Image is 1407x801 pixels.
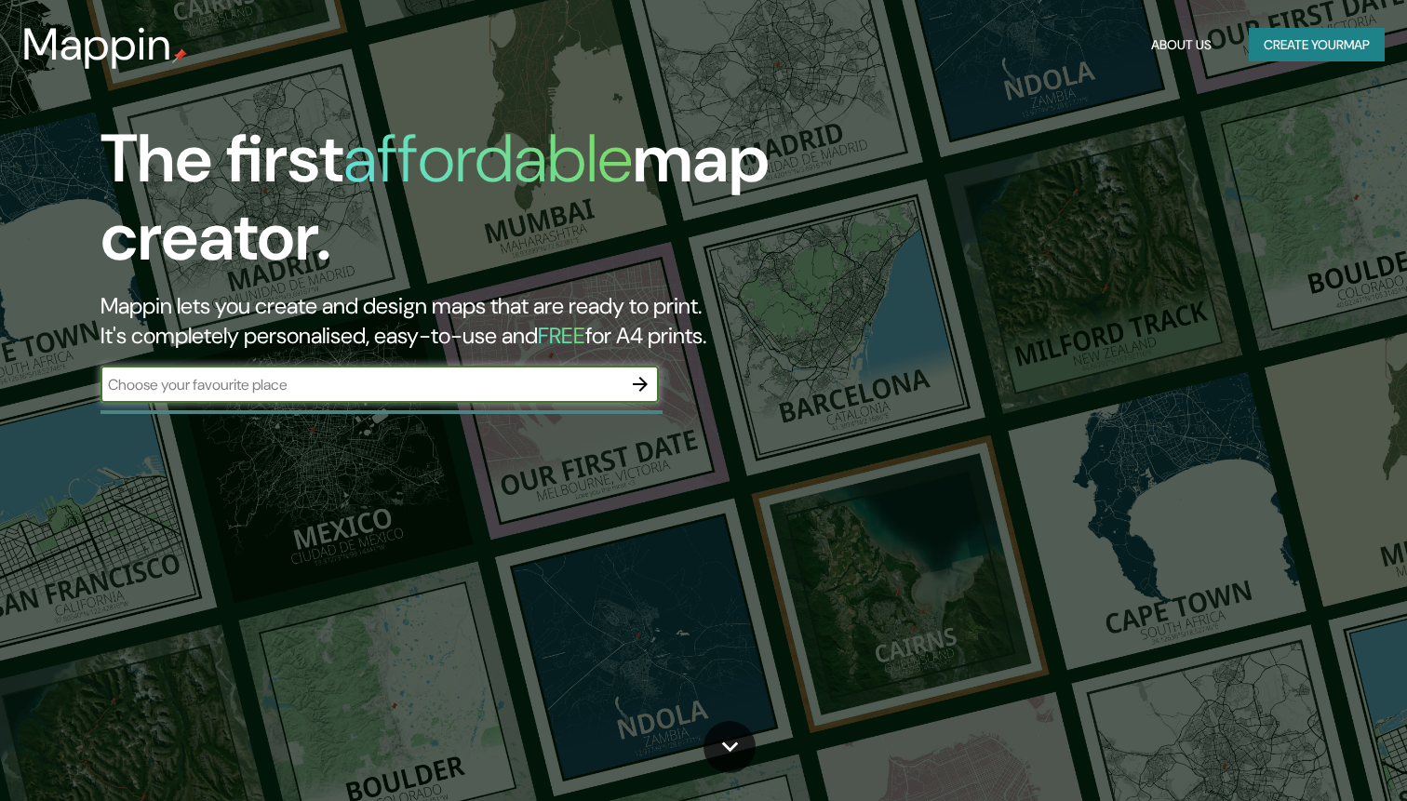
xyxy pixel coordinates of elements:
[100,374,622,395] input: Choose your favourite place
[22,19,172,71] h3: Mappin
[100,291,804,351] h2: Mappin lets you create and design maps that are ready to print. It's completely personalised, eas...
[172,48,187,63] img: mappin-pin
[1249,28,1385,62] button: Create yourmap
[100,120,804,291] h1: The first map creator.
[538,321,585,350] h5: FREE
[1144,28,1219,62] button: About Us
[343,115,633,202] h1: affordable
